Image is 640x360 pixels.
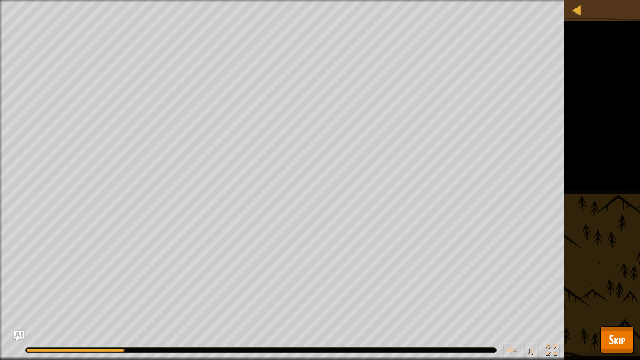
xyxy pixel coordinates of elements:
[14,331,24,341] button: Ask AI
[600,326,634,353] button: Skip
[526,344,535,357] span: ♫
[543,343,560,360] button: Toggle fullscreen
[503,343,520,360] button: Adjust volume
[609,331,625,348] span: Skip
[524,343,539,360] button: ♫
